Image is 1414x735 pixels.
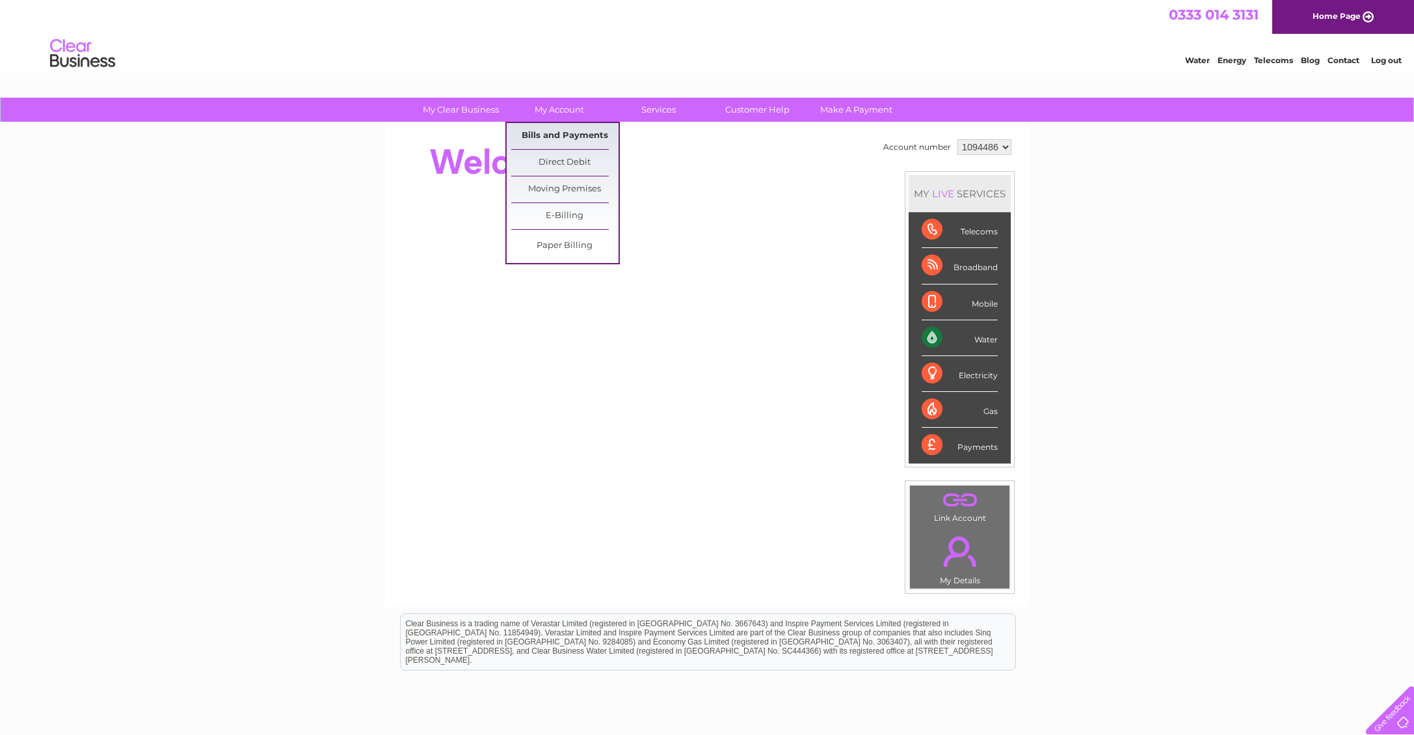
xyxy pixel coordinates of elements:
a: Moving Premises [511,176,619,202]
div: Telecoms [922,212,998,248]
a: Contact [1327,55,1359,65]
div: Payments [922,428,998,463]
div: Broadband [922,248,998,284]
a: Customer Help [704,98,811,122]
div: Mobile [922,284,998,320]
a: Energy [1218,55,1246,65]
div: Water [922,320,998,356]
a: Direct Debit [511,150,619,176]
a: . [913,529,1006,574]
a: 0333 014 3131 [1169,7,1259,23]
a: Blog [1301,55,1320,65]
td: My Details [909,525,1010,589]
div: Electricity [922,356,998,392]
td: Account number [880,136,954,158]
div: LIVE [929,187,957,200]
a: Log out [1371,55,1402,65]
a: My Account [506,98,613,122]
a: . [913,489,1006,512]
a: Telecoms [1254,55,1293,65]
a: Paper Billing [511,233,619,259]
a: Bills and Payments [511,123,619,149]
a: Services [605,98,712,122]
a: Water [1185,55,1210,65]
a: Make A Payment [803,98,910,122]
img: logo.png [49,34,116,74]
a: My Clear Business [407,98,514,122]
td: Link Account [909,485,1010,526]
a: E-Billing [511,203,619,229]
div: Gas [922,392,998,428]
div: MY SERVICES [909,175,1011,212]
div: Clear Business is a trading name of Verastar Limited (registered in [GEOGRAPHIC_DATA] No. 3667643... [401,7,1015,63]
